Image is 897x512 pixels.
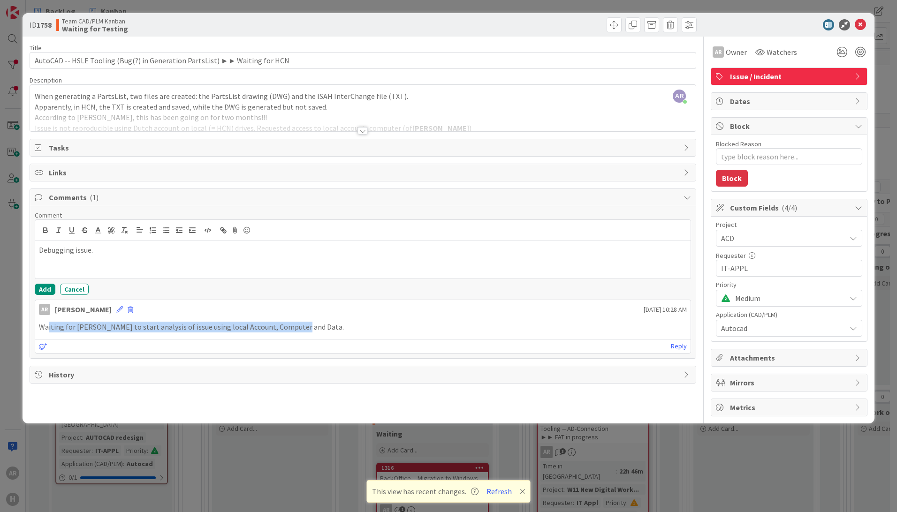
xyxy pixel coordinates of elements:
span: Links [49,167,679,178]
span: ACD [721,232,841,245]
div: Application (CAD/PLM) [716,311,862,318]
span: ( 4/4 ) [782,203,797,212]
span: Mirrors [730,377,850,388]
p: Debugging issue. [39,245,687,256]
label: Blocked Reason [716,140,761,148]
div: Priority [716,281,862,288]
span: Dates [730,96,850,107]
span: Issue / Incident [730,71,850,82]
b: Waiting for Testing [62,25,128,32]
span: Attachments [730,352,850,363]
span: Watchers [767,46,797,58]
span: [DATE] 10:28 AM [644,305,687,315]
span: Team CAD/PLM Kanban [62,17,128,25]
span: Block [730,120,850,132]
p: Waiting for [PERSON_NAME] to start analysis of issue using local Account, Computer and Data. [39,322,687,332]
span: ID [30,19,52,30]
a: Reply [671,340,687,352]
label: Title [30,44,42,52]
span: Metrics [730,402,850,413]
span: AR [673,90,686,103]
div: [PERSON_NAME] [55,304,112,315]
button: Refresh [483,485,515,497]
button: Add [35,284,55,295]
button: Cancel [60,284,89,295]
div: AR [39,304,50,315]
span: Owner [726,46,747,58]
p: Apparently, in HCN, the TXT is created and saved, while the DWG is generated but not saved. [35,102,691,113]
span: Comments [49,192,679,203]
label: Requester [716,251,746,260]
span: History [49,369,679,380]
div: AR [713,46,724,58]
div: Project [716,221,862,228]
span: Custom Fields [730,202,850,213]
span: Description [30,76,62,84]
span: Medium [735,292,841,305]
span: Comment [35,211,62,219]
span: Tasks [49,142,679,153]
span: This view has recent changes. [372,486,479,497]
span: Autocad [721,323,846,334]
p: When generating a PartsList, two files are created: the PartsList drawing (DWG) and the ISAH Inte... [35,91,691,102]
input: type card name here... [30,52,696,69]
span: ( 1 ) [90,193,99,202]
b: 1758 [37,20,52,30]
button: Block [716,170,748,187]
